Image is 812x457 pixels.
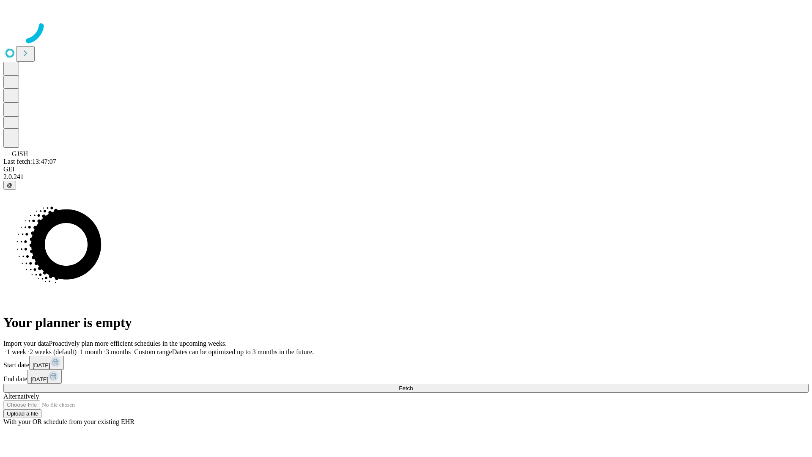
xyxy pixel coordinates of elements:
[3,315,809,330] h1: Your planner is empty
[3,356,809,370] div: Start date
[172,348,314,355] span: Dates can be optimized up to 3 months in the future.
[12,150,28,157] span: GJSH
[30,376,48,383] span: [DATE]
[3,181,16,190] button: @
[3,418,134,425] span: With your OR schedule from your existing EHR
[3,158,56,165] span: Last fetch: 13:47:07
[29,356,64,370] button: [DATE]
[3,384,809,393] button: Fetch
[3,370,809,384] div: End date
[134,348,172,355] span: Custom range
[106,348,131,355] span: 3 months
[3,340,49,347] span: Import your data
[7,182,13,188] span: @
[3,393,39,400] span: Alternatively
[3,173,809,181] div: 2.0.241
[3,165,809,173] div: GEI
[30,348,77,355] span: 2 weeks (default)
[80,348,102,355] span: 1 month
[7,348,26,355] span: 1 week
[3,409,41,418] button: Upload a file
[33,362,50,369] span: [DATE]
[27,370,62,384] button: [DATE]
[399,385,413,391] span: Fetch
[49,340,227,347] span: Proactively plan more efficient schedules in the upcoming weeks.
